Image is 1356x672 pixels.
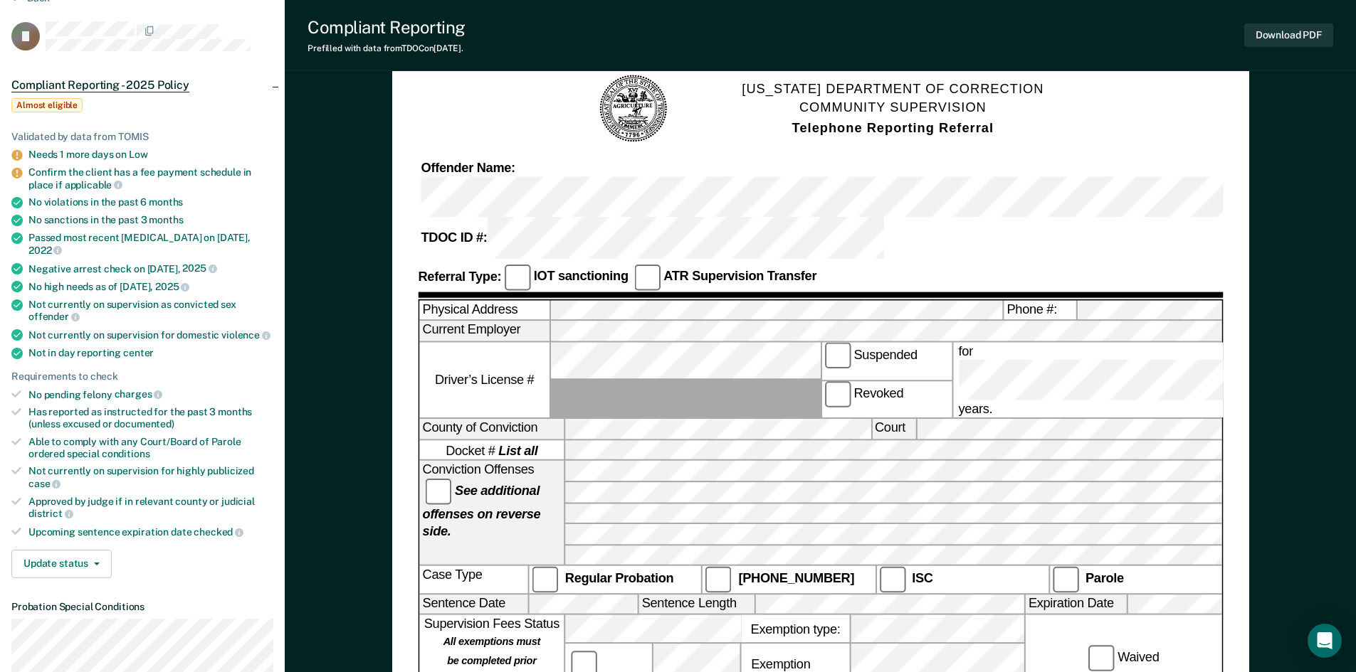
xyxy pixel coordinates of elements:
span: case [28,478,61,489]
label: Exemption type: [741,615,849,643]
div: Case Type [419,567,527,593]
span: offender [28,311,80,322]
div: Needs 1 more days on Low [28,149,273,161]
input: Parole [1052,567,1078,593]
label: Expiration Date [1025,594,1126,614]
span: documented) [114,418,174,430]
strong: TDOC ID #: [421,230,487,245]
strong: Offender Name: [421,161,515,175]
div: Not in day reporting [28,347,273,359]
span: 2025 [155,281,189,292]
label: Sentence Date [419,594,527,614]
strong: [PHONE_NUMBER] [738,572,854,586]
span: Docket # [446,442,537,459]
strong: ATR Supervision Transfer [663,269,816,283]
div: Compliant Reporting [308,17,466,38]
input: See additional offenses on reverse side. [425,479,451,505]
div: Upcoming sentence expiration date [28,526,273,538]
div: Not currently on supervision for highly publicized [28,465,273,489]
div: Passed most recent [MEDICAL_DATA] on [DATE], [28,232,273,256]
div: Not currently on supervision as convicted sex [28,299,273,323]
div: Requirements to check [11,370,273,383]
input: for years. [958,360,1355,400]
strong: List all [498,443,537,457]
label: Sentence Length [638,594,754,614]
label: Revoked [821,381,951,418]
input: Regular Probation [532,567,558,593]
label: County of Conviction [419,420,564,439]
strong: Parole [1086,572,1124,586]
div: Conviction Offenses [419,462,564,565]
strong: See additional offenses on reverse side. [422,484,540,538]
span: Almost eligible [11,98,83,112]
h1: [US_STATE] DEPARTMENT OF CORRECTION COMMUNITY SUPERVISION [742,80,1044,138]
span: center [123,347,154,358]
div: Prefilled with data from TDOC on [DATE] . [308,43,466,53]
label: Phone #: [1004,300,1076,320]
label: Suspended [821,343,951,380]
strong: Regular Probation [564,572,673,586]
span: months [149,196,183,208]
button: Update status [11,550,112,578]
input: IOT sanctioning [504,264,530,290]
span: district [28,508,73,519]
div: Negative arrest check on [DATE], [28,262,273,275]
img: TN Seal [597,73,669,145]
strong: ISC [912,572,932,586]
button: Download PDF [1244,23,1333,47]
input: Waived [1088,646,1114,672]
label: Court [871,420,915,439]
strong: Referral Type: [418,269,501,283]
strong: Telephone Reporting Referral [792,120,993,134]
div: No high needs as of [DATE], [28,280,273,293]
span: Compliant Reporting - 2025 Policy [11,78,189,92]
div: Able to comply with any Court/Board of Parole ordered special [28,436,273,460]
div: Has reported as instructed for the past 3 months (unless excused or [28,406,273,430]
div: Approved by judge if in relevant county or judicial [28,496,273,520]
span: 2025 [182,262,216,274]
span: conditions [102,448,150,459]
input: ISC [879,567,905,593]
span: violence [221,329,270,341]
dt: Probation Special Conditions [11,601,273,613]
div: Open Intercom Messenger [1308,624,1342,658]
span: checked [194,526,243,538]
strong: IOT sanctioning [533,269,628,283]
span: charges [115,388,163,400]
span: months [149,214,183,225]
div: No pending felony [28,388,273,401]
span: 2022 [28,245,62,256]
div: Not currently on supervision for domestic [28,329,273,341]
div: Confirm the client has a fee payment schedule in place if applicable [28,166,273,191]
label: Driver’s License # [419,343,549,418]
div: No sanctions in the past 3 [28,214,273,226]
input: Revoked [824,381,851,407]
div: No violations in the past 6 [28,196,273,208]
label: Current Employer [419,321,549,341]
label: Physical Address [419,300,549,320]
input: ATR Supervision Transfer [634,264,660,290]
label: Waived [1085,646,1162,672]
input: [PHONE_NUMBER] [705,567,732,593]
div: Validated by data from TOMIS [11,131,273,143]
input: Suspended [824,343,851,369]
